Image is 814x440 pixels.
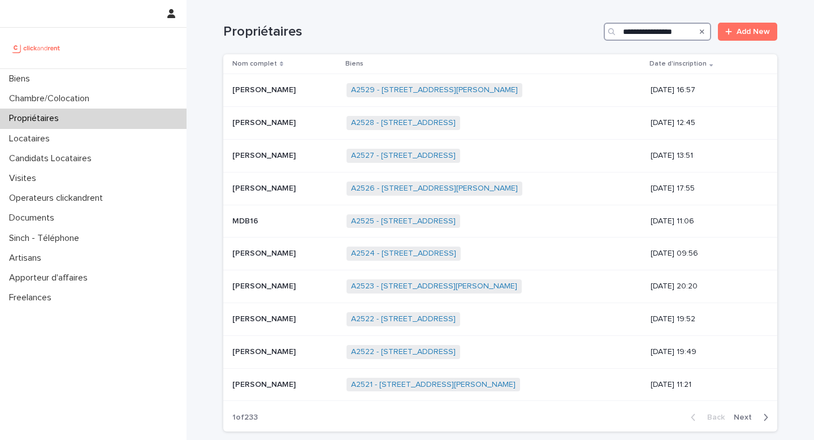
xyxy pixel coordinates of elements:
tr: [PERSON_NAME][PERSON_NAME] A2528 - [STREET_ADDRESS] [DATE] 12:45 [223,107,777,140]
a: A2523 - [STREET_ADDRESS][PERSON_NAME] [351,282,517,291]
p: Nom complet [232,58,277,70]
p: [PERSON_NAME] [232,83,298,95]
p: [PERSON_NAME] [232,279,298,291]
p: [PERSON_NAME] [232,345,298,357]
span: Next [734,413,759,421]
span: Add New [737,28,770,36]
tr: [PERSON_NAME][PERSON_NAME] A2523 - [STREET_ADDRESS][PERSON_NAME] [DATE] 20:20 [223,270,777,303]
img: UCB0brd3T0yccxBKYDjQ [9,37,64,59]
tr: [PERSON_NAME][PERSON_NAME] A2529 - [STREET_ADDRESS][PERSON_NAME] [DATE] 16:57 [223,74,777,107]
p: Sinch - Téléphone [5,233,88,244]
p: Visites [5,173,45,184]
p: Biens [345,58,363,70]
p: Artisans [5,253,50,264]
p: Freelances [5,292,60,303]
a: A2528 - [STREET_ADDRESS] [351,118,456,128]
a: A2529 - [STREET_ADDRESS][PERSON_NAME] [351,85,518,95]
tr: [PERSON_NAME][PERSON_NAME] A2522 - [STREET_ADDRESS] [DATE] 19:49 [223,335,777,368]
p: [DATE] 12:45 [651,118,759,128]
p: MDB16 [232,214,261,226]
p: Biens [5,74,39,84]
p: [PERSON_NAME] [232,149,298,161]
p: 1 of 233 [223,404,267,432]
p: Documents [5,213,63,223]
p: [DATE] 13:51 [651,151,759,161]
p: [DATE] 11:21 [651,380,759,390]
p: [DATE] 20:20 [651,282,759,291]
a: A2524 - [STREET_ADDRESS] [351,249,456,258]
p: Apporteur d'affaires [5,273,97,283]
p: Locataires [5,133,59,144]
tr: [PERSON_NAME][PERSON_NAME] A2524 - [STREET_ADDRESS] [DATE] 09:56 [223,238,777,270]
p: [DATE] 16:57 [651,85,759,95]
p: [PERSON_NAME] [232,247,298,258]
tr: [PERSON_NAME][PERSON_NAME] A2527 - [STREET_ADDRESS] [DATE] 13:51 [223,139,777,172]
a: A2525 - [STREET_ADDRESS] [351,217,456,226]
a: A2522 - [STREET_ADDRESS] [351,314,456,324]
p: [PERSON_NAME] [232,312,298,324]
a: A2521 - [STREET_ADDRESS][PERSON_NAME] [351,380,516,390]
p: [DATE] 17:55 [651,184,759,193]
p: [DATE] 11:06 [651,217,759,226]
button: Back [682,412,729,422]
tr: MDB16MDB16 A2525 - [STREET_ADDRESS] [DATE] 11:06 [223,205,777,238]
p: Date d'inscription [650,58,707,70]
a: A2527 - [STREET_ADDRESS] [351,151,456,161]
a: Add New [718,23,777,41]
h1: Propriétaires [223,24,599,40]
p: [DATE] 19:49 [651,347,759,357]
p: Operateurs clickandrent [5,193,112,204]
p: [PERSON_NAME] [232,116,298,128]
p: Candidats Locataires [5,153,101,164]
p: [PERSON_NAME] [232,182,298,193]
span: Back [700,413,725,421]
tr: [PERSON_NAME][PERSON_NAME] A2522 - [STREET_ADDRESS] [DATE] 19:52 [223,303,777,335]
p: [DATE] 09:56 [651,249,759,258]
a: A2526 - [STREET_ADDRESS][PERSON_NAME] [351,184,518,193]
tr: [PERSON_NAME][PERSON_NAME] A2521 - [STREET_ADDRESS][PERSON_NAME] [DATE] 11:21 [223,368,777,401]
p: Chambre/Colocation [5,93,98,104]
a: A2522 - [STREET_ADDRESS] [351,347,456,357]
p: [DATE] 19:52 [651,314,759,324]
button: Next [729,412,777,422]
tr: [PERSON_NAME][PERSON_NAME] A2526 - [STREET_ADDRESS][PERSON_NAME] [DATE] 17:55 [223,172,777,205]
input: Search [604,23,711,41]
p: Propriétaires [5,113,68,124]
p: [PERSON_NAME] [232,378,298,390]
